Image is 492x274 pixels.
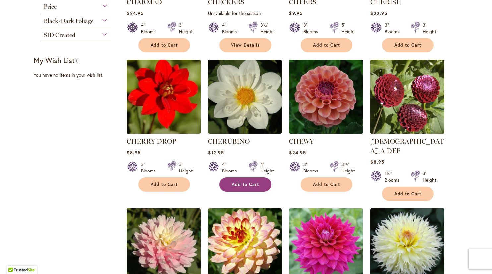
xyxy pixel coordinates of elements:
a: CHERUBINO [208,137,250,145]
img: CHEWY [289,60,363,134]
a: [DEMOGRAPHIC_DATA] A DEE [370,137,444,155]
img: CHERRY DROP [127,60,201,134]
span: Price [44,3,57,10]
div: 5' Height [341,22,355,35]
a: CHERUBINO [208,129,282,135]
span: View Details [231,42,260,48]
div: 3' Height [423,170,436,183]
button: Add to Cart [382,38,434,52]
div: 3" Blooms [385,22,403,35]
span: Add to Cart [394,42,421,48]
img: CHICK A DEE [370,60,444,134]
span: $8.95 [370,159,384,165]
div: 3' Height [179,161,193,174]
button: Add to Cart [301,38,352,52]
button: Add to Cart [219,177,271,192]
div: 3" Blooms [141,161,159,174]
span: $24.95 [127,10,143,16]
div: 4' Height [260,161,274,174]
a: CHERRY DROP [127,129,201,135]
span: $9.95 [289,10,302,16]
div: 4" Blooms [222,22,241,35]
span: SID Created [44,32,75,39]
div: 4" Blooms [141,22,159,35]
div: 3" Blooms [303,22,322,35]
span: Add to Cart [313,182,340,187]
div: 3' Height [179,22,193,35]
strong: My Wish List [34,55,75,65]
span: Black/Dark Foliage [44,17,93,25]
div: 3½' Height [341,161,355,174]
a: View Details [219,38,271,52]
div: 3' Height [423,22,436,35]
button: Add to Cart [382,187,434,201]
a: CHEWY [289,137,314,145]
span: $24.95 [289,149,306,156]
p: Unavailable for the season [208,10,282,16]
span: Add to Cart [151,182,178,187]
a: CHEWY [289,129,363,135]
span: $12.95 [208,149,224,156]
span: $8.95 [127,149,140,156]
a: CHERRY DROP [127,137,176,145]
div: 3" Blooms [303,161,322,174]
img: CHERUBINO [208,60,282,134]
span: $22.95 [370,10,387,16]
button: Add to Cart [138,177,190,192]
span: Add to Cart [151,42,178,48]
button: Add to Cart [301,177,352,192]
span: Add to Cart [313,42,340,48]
a: CHICK A DEE [370,129,444,135]
iframe: Launch Accessibility Center [5,250,24,269]
button: Add to Cart [138,38,190,52]
span: Add to Cart [394,191,421,197]
div: You have no items in your wish list. [34,72,122,78]
div: 3½' Height [260,22,274,35]
div: 1½" Blooms [385,170,403,183]
div: 4" Blooms [222,161,241,174]
span: Add to Cart [232,182,259,187]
